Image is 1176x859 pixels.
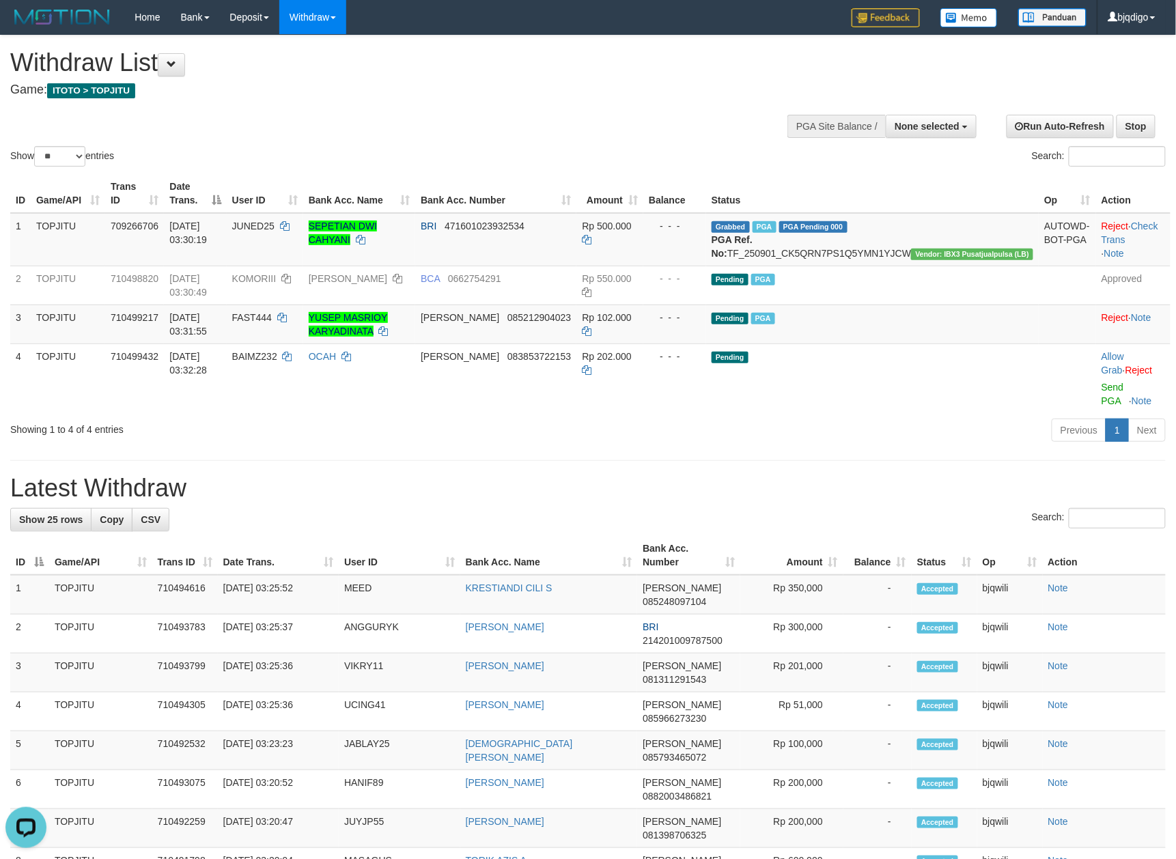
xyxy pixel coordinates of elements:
[1125,365,1153,376] a: Reject
[10,7,114,27] img: MOTION_logo.png
[10,575,49,615] td: 1
[466,816,544,827] a: [PERSON_NAME]
[643,174,706,213] th: Balance
[1102,382,1124,406] a: Send PGA
[10,770,49,809] td: 6
[466,582,552,593] a: KRESTIANDI CILI S
[141,514,160,525] span: CSV
[917,661,958,673] span: Accepted
[649,311,701,324] div: - - -
[10,615,49,653] td: 2
[466,621,544,632] a: [PERSON_NAME]
[576,174,643,213] th: Amount: activate to sort column ascending
[218,653,339,692] td: [DATE] 03:25:36
[1048,699,1069,710] a: Note
[740,615,843,653] td: Rp 300,000
[852,8,920,27] img: Feedback.jpg
[49,575,152,615] td: TOPJITU
[643,777,721,788] span: [PERSON_NAME]
[303,174,415,213] th: Bank Acc. Name: activate to sort column ascending
[637,536,740,575] th: Bank Acc. Number: activate to sort column ascending
[169,273,207,298] span: [DATE] 03:30:49
[740,575,843,615] td: Rp 350,000
[10,146,114,167] label: Show entries
[740,731,843,770] td: Rp 100,000
[507,351,571,362] span: Copy 083853722153 to clipboard
[1104,248,1125,259] a: Note
[643,738,721,749] span: [PERSON_NAME]
[843,653,912,692] td: -
[582,221,631,231] span: Rp 500.000
[751,274,775,285] span: Marked by bjqwili
[843,575,912,615] td: -
[49,770,152,809] td: TOPJITU
[917,817,958,828] span: Accepted
[712,221,750,233] span: Grabbed
[91,508,132,531] a: Copy
[31,305,105,343] td: TOPJITU
[712,234,753,259] b: PGA Ref. No:
[169,312,207,337] span: [DATE] 03:31:55
[339,536,460,575] th: User ID: activate to sort column ascending
[843,536,912,575] th: Balance: activate to sort column ascending
[10,343,31,413] td: 4
[912,536,977,575] th: Status: activate to sort column ascending
[712,274,748,285] span: Pending
[1048,738,1069,749] a: Note
[917,700,958,712] span: Accepted
[1128,419,1166,442] a: Next
[1102,351,1124,376] a: Allow Grab
[100,514,124,525] span: Copy
[712,313,748,324] span: Pending
[917,739,958,750] span: Accepted
[466,777,544,788] a: [PERSON_NAME]
[218,575,339,615] td: [DATE] 03:25:52
[911,249,1033,260] span: Vendor URL: https://dashboard.q2checkout.com/secure
[977,770,1043,809] td: bjqwili
[643,713,706,724] span: Copy 085966273230 to clipboard
[977,731,1043,770] td: bjqwili
[31,266,105,305] td: TOPJITU
[917,778,958,789] span: Accepted
[643,791,712,802] span: Copy 0882003486821 to clipboard
[448,273,501,284] span: Copy 0662754291 to clipboard
[643,816,721,827] span: [PERSON_NAME]
[152,770,218,809] td: 710493075
[1102,312,1129,323] a: Reject
[309,273,387,284] a: [PERSON_NAME]
[1007,115,1114,138] a: Run Auto-Refresh
[649,219,701,233] div: - - -
[1102,351,1125,376] span: ·
[1039,213,1096,266] td: AUTOWD-BOT-PGA
[10,49,770,76] h1: Withdraw List
[466,660,544,671] a: [PERSON_NAME]
[1096,266,1171,305] td: Approved
[643,660,721,671] span: [PERSON_NAME]
[643,674,706,685] span: Copy 081311291543 to clipboard
[977,615,1043,653] td: bjqwili
[10,692,49,731] td: 4
[445,221,524,231] span: Copy 471601023932534 to clipboard
[152,575,218,615] td: 710494616
[1048,660,1069,671] a: Note
[49,692,152,731] td: TOPJITU
[977,536,1043,575] th: Op: activate to sort column ascending
[10,508,92,531] a: Show 25 rows
[917,622,958,634] span: Accepted
[5,5,46,46] button: Open LiveChat chat widget
[843,731,912,770] td: -
[339,615,460,653] td: ANGGURYK
[10,305,31,343] td: 3
[895,121,960,132] span: None selected
[169,351,207,376] span: [DATE] 03:32:28
[339,692,460,731] td: UCING41
[643,596,706,607] span: Copy 085248097104 to clipboard
[1102,221,1158,245] a: Check Trans
[31,213,105,266] td: TOPJITU
[339,731,460,770] td: JABLAY25
[10,266,31,305] td: 2
[10,536,49,575] th: ID: activate to sort column descending
[152,615,218,653] td: 710493783
[105,174,164,213] th: Trans ID: activate to sort column ascending
[1132,395,1152,406] a: Note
